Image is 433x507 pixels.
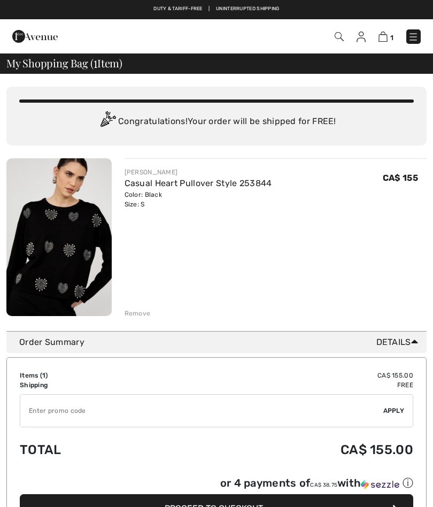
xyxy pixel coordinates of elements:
[97,111,118,133] img: Congratulation2.svg
[408,32,419,42] img: Menu
[20,432,163,468] td: Total
[6,158,112,316] img: Casual Heart Pullover Style 253844
[376,336,422,349] span: Details
[163,371,413,380] td: CA$ 155.00
[19,336,422,349] div: Order Summary
[125,178,272,188] a: Casual Heart Pullover Style 253844
[335,32,344,41] img: Search
[125,167,272,177] div: [PERSON_NAME]
[361,480,399,489] img: Sezzle
[163,380,413,390] td: Free
[94,55,97,69] span: 1
[378,30,393,43] a: 1
[125,309,151,318] div: Remove
[163,432,413,468] td: CA$ 155.00
[383,173,418,183] span: CA$ 155
[357,32,366,42] img: My Info
[20,380,163,390] td: Shipping
[6,58,122,68] span: My Shopping Bag ( Item)
[125,190,272,209] div: Color: Black Size: S
[310,482,337,488] span: CA$ 38.75
[42,372,45,379] span: 1
[12,26,58,47] img: 1ère Avenue
[378,32,388,42] img: Shopping Bag
[20,476,413,494] div: or 4 payments ofCA$ 38.75withSezzle Click to learn more about Sezzle
[20,395,383,427] input: Promo code
[220,476,413,490] div: or 4 payments of with
[19,111,414,133] div: Congratulations! Your order will be shipped for FREE!
[390,34,393,42] span: 1
[383,406,405,416] span: Apply
[20,371,163,380] td: Items ( )
[12,30,58,41] a: 1ère Avenue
